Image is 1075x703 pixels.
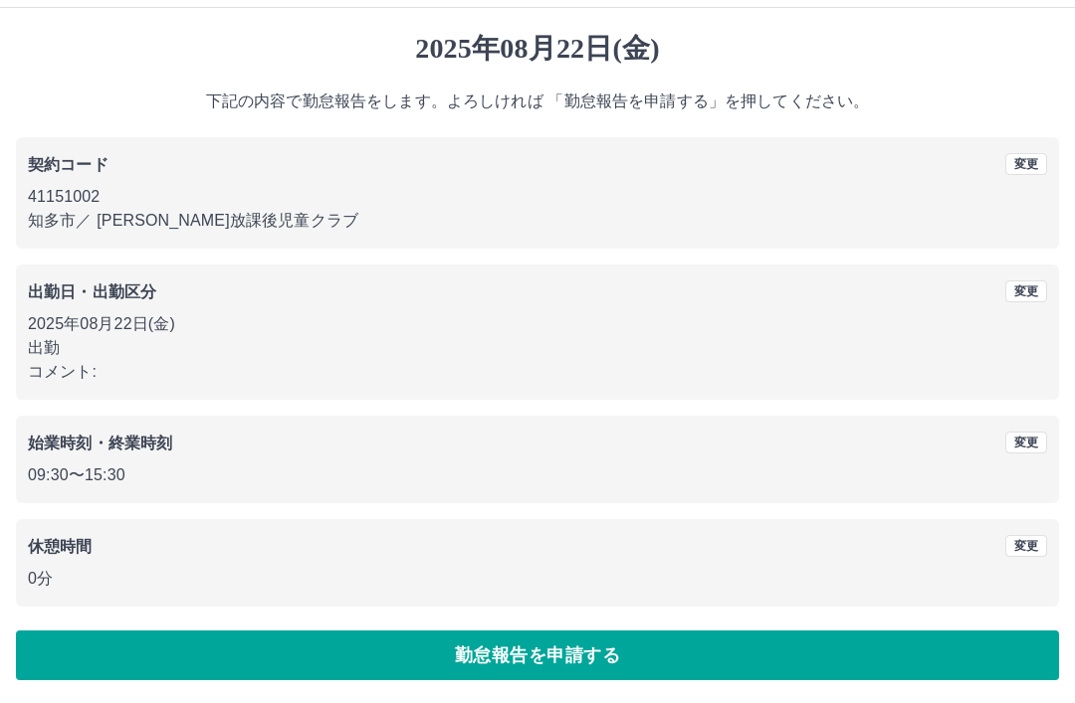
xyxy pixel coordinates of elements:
[16,32,1059,66] h1: 2025年08月22日(金)
[1005,432,1047,453] button: 変更
[28,209,1047,233] p: 知多市 ／ [PERSON_NAME]放課後児童クラブ
[16,630,1059,680] button: 勤怠報告を申請する
[28,312,1047,336] p: 2025年08月22日(金)
[28,360,1047,384] p: コメント:
[28,538,93,555] b: 休憩時間
[16,89,1059,113] p: 下記の内容で勤怠報告をします。よろしければ 「勤怠報告を申請する」を押してください。
[28,435,172,451] b: 始業時刻・終業時刻
[1005,535,1047,557] button: 変更
[28,156,108,173] b: 契約コード
[28,567,1047,591] p: 0分
[1005,280,1047,302] button: 変更
[28,283,156,300] b: 出勤日・出勤区分
[28,185,1047,209] p: 41151002
[1005,153,1047,175] button: 変更
[28,336,1047,360] p: 出勤
[28,463,1047,487] p: 09:30 〜 15:30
